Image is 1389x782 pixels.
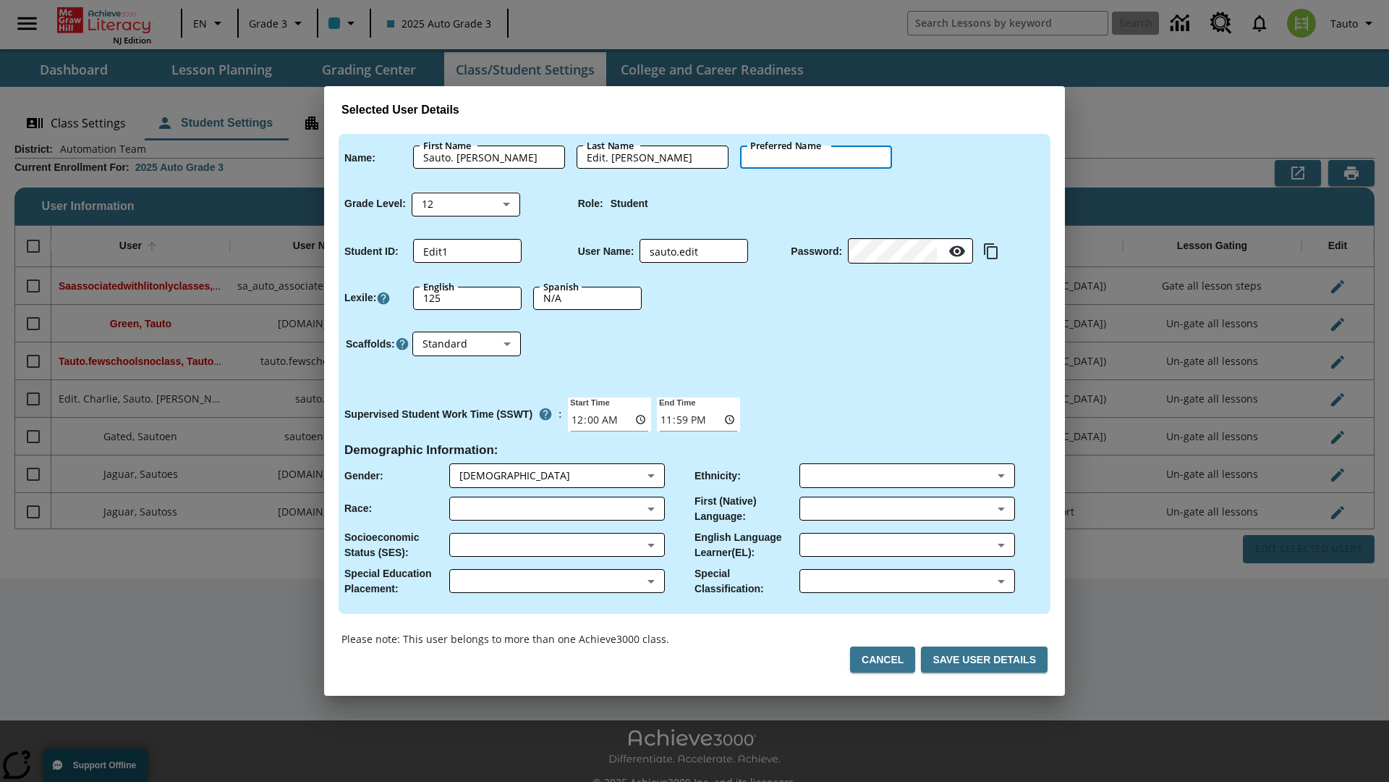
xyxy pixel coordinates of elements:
[344,501,372,516] p: Race :
[587,139,634,152] label: Last Name
[921,647,1048,673] button: Save User Details
[341,104,1048,117] h3: Selected User Details
[694,468,741,484] p: Ethnicity :
[412,332,521,356] div: Scaffolds
[346,337,395,352] p: Scaffolds :
[791,244,842,259] p: Password :
[657,396,695,408] label: End Time
[412,332,521,356] div: Standard
[848,240,973,264] div: Password
[568,396,610,408] label: Start Time
[943,237,972,266] button: Reveal Password
[413,240,522,263] div: Student ID
[344,401,562,427] div: :
[423,139,472,152] label: First Name
[344,566,449,597] p: Special Education Placement :
[979,239,1003,264] button: Copy text to clipboard
[694,530,799,560] p: English Language Learner(EL) :
[412,192,520,216] div: 12
[532,401,558,427] button: Supervised Student Work Time is the timeframe when students can take LevelSet and when lessons ar...
[344,530,449,560] p: Socioeconomic Status (SES) :
[395,337,409,352] button: Click here to know more about Scaffolds
[344,468,383,484] p: Gender :
[750,139,821,152] label: Preferred Name
[459,468,642,483] div: Male
[344,443,498,458] h4: Demographic Information :
[611,196,648,211] p: Student
[850,647,915,673] button: Cancel
[543,280,579,293] label: Spanish
[344,151,375,166] p: Name :
[344,407,532,422] p: Supervised Student Work Time (SSWT)
[423,280,455,293] label: English
[412,192,520,216] div: Grade Level
[694,566,799,597] p: Special Classification :
[344,196,406,211] p: Grade Level :
[344,290,376,306] p: Lexile :
[341,631,669,647] p: Please note: This user belongs to more than one Achieve3000 class.
[376,291,391,306] a: Click here to know more about Lexiles, Will open in new tab
[578,244,634,259] p: User Name :
[694,494,799,524] p: First (Native) Language :
[344,244,399,259] p: Student ID :
[640,240,748,263] div: User Name
[578,196,603,211] p: Role :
